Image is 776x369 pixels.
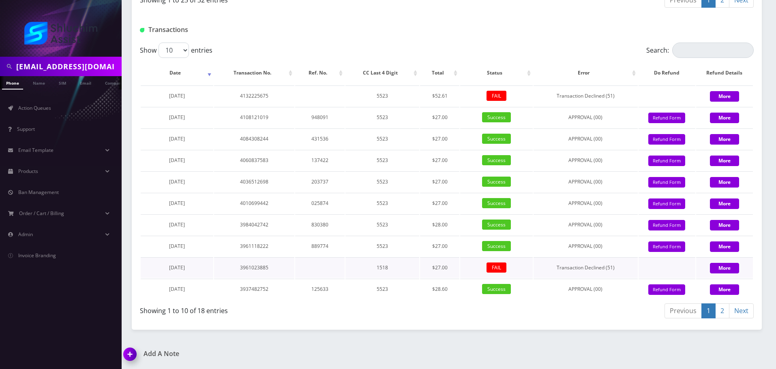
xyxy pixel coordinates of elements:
[534,279,637,299] td: APPROVAL (00)
[534,61,637,85] th: Error: activate to sort column ascending
[169,286,185,292] span: [DATE]
[214,128,294,149] td: 4084308244
[646,43,754,58] label: Search:
[24,22,97,45] img: Shluchim Assist
[710,263,739,273] button: More
[665,303,702,318] a: Previous
[420,150,459,171] td: $27.00
[648,134,685,145] button: Refund Form
[710,177,739,188] button: More
[140,303,441,316] div: Showing 1 to 10 of 18 entries
[214,150,294,171] td: 4060837583
[639,61,695,85] th: Do Refund
[214,85,294,106] td: 4132225675
[169,135,185,142] span: [DATE]
[169,92,185,99] span: [DATE]
[295,171,345,192] td: 203737
[460,61,533,85] th: Status: activate to sort column ascending
[710,284,739,295] button: More
[482,241,511,251] span: Success
[534,214,637,235] td: APPROVAL (00)
[482,220,511,230] span: Success
[534,128,637,149] td: APPROVAL (00)
[214,193,294,213] td: 4010699442
[169,114,185,121] span: [DATE]
[214,107,294,128] td: 4108121019
[295,193,345,213] td: 025874
[18,189,59,196] span: Ban Management
[420,85,459,106] td: $52.61
[295,150,345,171] td: 137422
[534,236,637,256] td: APPROVAL (00)
[214,171,294,192] td: 4036512698
[214,61,294,85] th: Transaction No.: activate to sort column ascending
[295,279,345,299] td: 125633
[534,85,637,106] td: Transaction Declined (51)
[141,61,213,85] th: Date: activate to sort column ascending
[729,303,754,318] a: Next
[18,231,33,238] span: Admin
[169,221,185,228] span: [DATE]
[345,107,419,128] td: 5523
[169,157,185,164] span: [DATE]
[17,126,35,132] span: Support
[696,61,753,85] th: Refund Details
[648,156,685,166] button: Refund Form
[482,284,511,294] span: Success
[715,303,729,318] a: 2
[169,178,185,185] span: [DATE]
[482,155,511,165] span: Success
[534,107,637,128] td: APPROVAL (00)
[710,198,739,209] button: More
[214,236,294,256] td: 3961118222
[2,76,23,90] a: Phone
[648,241,685,252] button: Refund Form
[482,177,511,187] span: Success
[214,214,294,235] td: 3984042742
[420,214,459,235] td: $28.00
[672,43,754,58] input: Search:
[295,107,345,128] td: 948091
[55,76,70,89] a: SIM
[420,279,459,299] td: $28.60
[487,262,506,273] span: FAIL
[420,107,459,128] td: $27.00
[482,112,511,122] span: Success
[487,91,506,101] span: FAIL
[701,303,716,318] a: 1
[19,210,64,217] span: Order / Cart / Billing
[345,171,419,192] td: 5523
[345,279,419,299] td: 5523
[295,236,345,256] td: 889774
[345,236,419,256] td: 5523
[710,91,739,102] button: More
[648,113,685,124] button: Refund Form
[295,128,345,149] td: 431536
[169,264,185,271] span: [DATE]
[214,279,294,299] td: 3937482752
[648,177,685,188] button: Refund Form
[345,150,419,171] td: 5523
[124,350,441,358] a: Add A Note
[648,220,685,231] button: Refund Form
[345,257,419,278] td: 1518
[710,156,739,166] button: More
[534,150,637,171] td: APPROVAL (00)
[18,147,54,154] span: Email Template
[420,171,459,192] td: $27.00
[345,214,419,235] td: 5523
[534,257,637,278] td: Transaction Declined (51)
[159,43,189,58] select: Showentries
[140,28,144,32] img: Transactions
[534,193,637,213] td: APPROVAL (00)
[169,243,185,250] span: [DATE]
[101,76,128,89] a: Company
[710,113,739,123] button: More
[420,61,459,85] th: Total: activate to sort column ascending
[29,76,49,89] a: Name
[18,168,38,175] span: Products
[345,193,419,213] td: 5523
[482,198,511,208] span: Success
[18,105,51,111] span: Action Queues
